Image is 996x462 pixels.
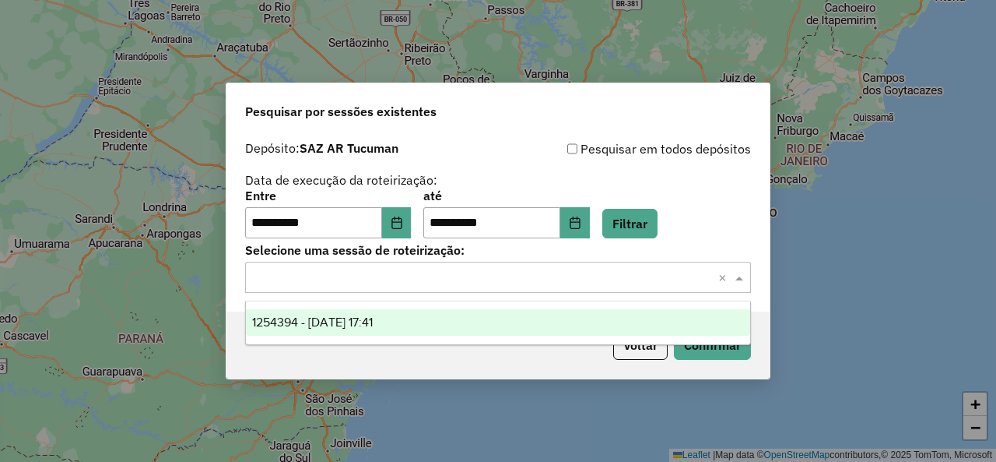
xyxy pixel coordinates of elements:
span: Clear all [718,268,731,287]
label: Depósito: [245,139,398,157]
span: Pesquisar por sessões existentes [245,102,437,121]
strong: SAZ AR Tucuman [300,140,398,156]
span: 1254394 - [DATE] 17:41 [252,316,373,329]
ng-dropdown-panel: Options list [245,301,750,345]
label: Entre [245,186,411,205]
label: até [423,186,589,205]
button: Choose Date [560,207,590,238]
label: Selecione uma sessão de roteirização: [245,241,751,259]
button: Filtrar [602,209,658,238]
button: Choose Date [382,207,412,238]
div: Pesquisar em todos depósitos [498,139,751,158]
label: Data de execução da roteirização: [245,171,437,189]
